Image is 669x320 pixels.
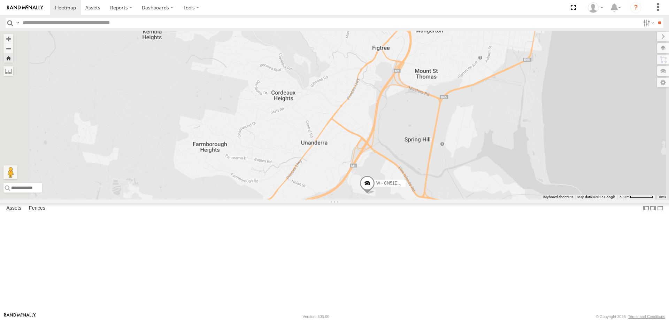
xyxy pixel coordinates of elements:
[657,203,664,213] label: Hide Summary Table
[649,203,656,213] label: Dock Summary Table to the Right
[643,203,649,213] label: Dock Summary Table to the Left
[4,313,36,320] a: Visit our Website
[15,18,20,28] label: Search Query
[659,196,666,198] a: Terms (opens in new tab)
[543,195,573,200] button: Keyboard shortcuts
[25,203,49,213] label: Fences
[3,66,13,76] label: Measure
[376,180,438,185] span: W - CN51ES - [PERSON_NAME]
[303,314,329,319] div: Version: 306.00
[3,53,13,63] button: Zoom Home
[630,2,641,13] i: ?
[3,203,25,213] label: Assets
[7,5,43,10] img: rand-logo.svg
[657,78,669,87] label: Map Settings
[617,195,655,200] button: Map Scale: 500 m per 63 pixels
[596,314,665,319] div: © Copyright 2025 -
[3,165,17,179] button: Drag Pegman onto the map to open Street View
[620,195,630,199] span: 500 m
[585,2,606,13] div: Tye Clark
[640,18,655,28] label: Search Filter Options
[3,34,13,44] button: Zoom in
[3,44,13,53] button: Zoom out
[628,314,665,319] a: Terms and Conditions
[577,195,615,199] span: Map data ©2025 Google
